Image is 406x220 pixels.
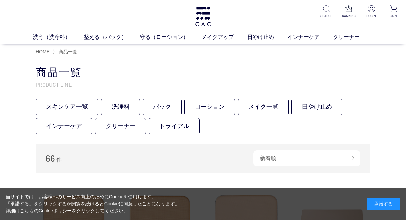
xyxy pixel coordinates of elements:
a: 洗浄料 [101,99,140,115]
a: 洗う（洗浄料） [33,33,84,41]
li: 〉 [53,49,79,55]
span: 件 [56,157,62,163]
a: メイク一覧 [238,99,289,115]
a: 日やけ止め [247,33,287,41]
a: 整える（パック） [84,33,140,41]
p: LOGIN [364,13,379,18]
a: パック [143,99,182,115]
a: LOGIN [364,5,379,18]
a: Cookieポリシー [39,208,72,213]
a: インナーケア [36,118,92,134]
a: クリーナー [95,118,146,134]
a: RANKING [342,5,356,18]
p: RANKING [342,13,356,18]
a: スキンケア一覧 [36,99,98,115]
a: クリーナー [333,33,373,41]
a: 守る（ローション） [140,33,202,41]
a: 商品一覧 [57,49,77,54]
div: 当サイトでは、お客様へのサービス向上のためにCookieを使用します。 「承諾する」をクリックするか閲覧を続けるとCookieに同意したことになります。 詳細はこちらの をクリックしてください。 [6,193,180,214]
p: CART [386,13,401,18]
a: ローション [184,99,235,115]
a: インナーケア [287,33,333,41]
a: CART [386,5,401,18]
span: 商品一覧 [59,49,77,54]
h1: 商品一覧 [36,65,370,80]
span: 66 [46,153,55,163]
a: HOME [36,49,50,54]
a: 日やけ止め [291,99,342,115]
a: SEARCH [320,5,334,18]
a: トライアル [149,118,200,134]
img: logo [194,7,212,26]
div: 承諾する [367,198,400,210]
a: メイクアップ [202,33,247,41]
p: PRODUCT LINE [36,81,370,88]
p: SEARCH [320,13,334,18]
div: 新着順 [253,150,360,166]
